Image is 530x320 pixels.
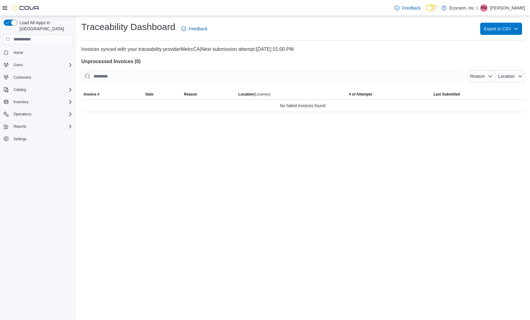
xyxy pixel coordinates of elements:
button: Export to CSV [480,23,522,35]
span: Location (License) [238,92,271,97]
span: Customers [13,75,31,80]
span: Reason [184,92,197,97]
h4: Unprocessed Invoices ( 0 ) [81,58,525,65]
button: Operations [1,110,75,119]
button: Users [1,61,75,69]
button: Catalog [1,85,75,94]
a: Home [11,49,26,56]
span: Location [498,74,514,79]
h5: Location [238,92,271,97]
span: Users [11,61,73,69]
button: Reports [1,122,75,131]
span: Inventory [13,100,28,104]
a: Feedback [179,23,210,35]
input: This is a search bar. After typing your query, hit enter to filter the results lower in the page. [81,70,462,82]
span: Settings [13,137,27,141]
span: Customers [11,73,73,81]
button: Location [495,70,525,82]
button: Customers [1,73,75,82]
span: Reports [11,123,73,130]
input: Dark Mode [425,5,438,11]
span: Operations [13,112,31,117]
div: Ray Markland [480,4,488,12]
a: Feedback [392,2,423,14]
button: Users [11,61,25,69]
span: Next submission attempt: [201,47,256,52]
span: RM [481,4,487,12]
span: Catalog [13,87,26,92]
button: Inventory [11,98,31,106]
span: Invoice # [84,92,99,97]
span: Reason [470,74,485,79]
nav: Complex example [4,45,73,159]
button: Invoice # [81,89,143,99]
span: Home [13,50,23,55]
span: Date [145,92,153,97]
button: Operations [11,111,34,118]
button: Home [1,48,75,57]
button: Inventory [1,98,75,106]
a: Customers [11,74,34,81]
button: Settings [1,134,75,143]
span: Inventory [11,98,73,106]
span: (License) [254,92,271,96]
h1: Traceability Dashboard [81,21,175,33]
p: | [477,4,478,12]
span: Feedback [402,5,421,11]
span: Users [13,62,23,67]
span: Last Submitted [433,92,460,97]
span: # of Attempts [349,92,372,97]
p: Invoices synced with your traceability provider MetrcCA | [DATE] 01:00 PM [81,46,525,53]
span: Home [11,48,73,56]
span: Feedback [189,26,207,32]
a: Settings [11,135,29,143]
span: No failed invoices found. [280,102,327,109]
span: Export to CSV [484,23,518,35]
span: Operations [11,111,73,118]
button: Reason [467,70,495,82]
span: Load All Apps in [GEOGRAPHIC_DATA] [17,20,73,32]
p: [PERSON_NAME] [490,4,525,12]
span: Reports [13,124,26,129]
p: Ecocann, Inc [449,4,474,12]
img: Cova [12,5,40,11]
span: Settings [11,135,73,143]
button: Date [143,89,182,99]
button: Reports [11,123,29,130]
span: Catalog [11,86,73,93]
button: Catalog [11,86,28,93]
